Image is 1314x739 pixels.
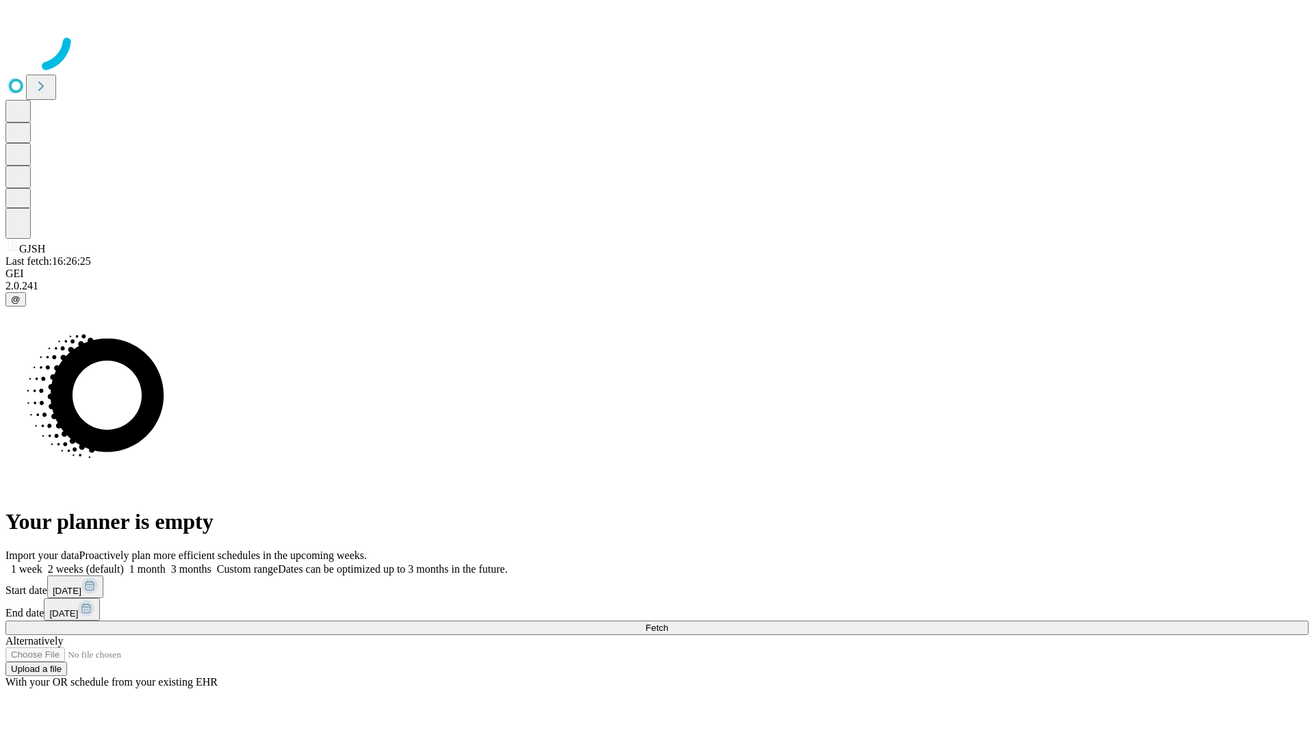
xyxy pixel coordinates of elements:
[5,280,1309,292] div: 2.0.241
[5,635,63,647] span: Alternatively
[49,608,78,619] span: [DATE]
[5,676,218,688] span: With your OR schedule from your existing EHR
[5,292,26,307] button: @
[5,598,1309,621] div: End date
[278,563,507,575] span: Dates can be optimized up to 3 months in the future.
[48,563,124,575] span: 2 weeks (default)
[44,598,100,621] button: [DATE]
[645,623,668,633] span: Fetch
[5,662,67,676] button: Upload a file
[19,243,45,255] span: GJSH
[47,575,103,598] button: [DATE]
[217,563,278,575] span: Custom range
[11,294,21,304] span: @
[5,575,1309,598] div: Start date
[5,621,1309,635] button: Fetch
[11,563,42,575] span: 1 week
[5,509,1309,534] h1: Your planner is empty
[79,549,367,561] span: Proactively plan more efficient schedules in the upcoming weeks.
[5,549,79,561] span: Import your data
[5,268,1309,280] div: GEI
[5,255,91,267] span: Last fetch: 16:26:25
[53,586,81,596] span: [DATE]
[171,563,211,575] span: 3 months
[129,563,166,575] span: 1 month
